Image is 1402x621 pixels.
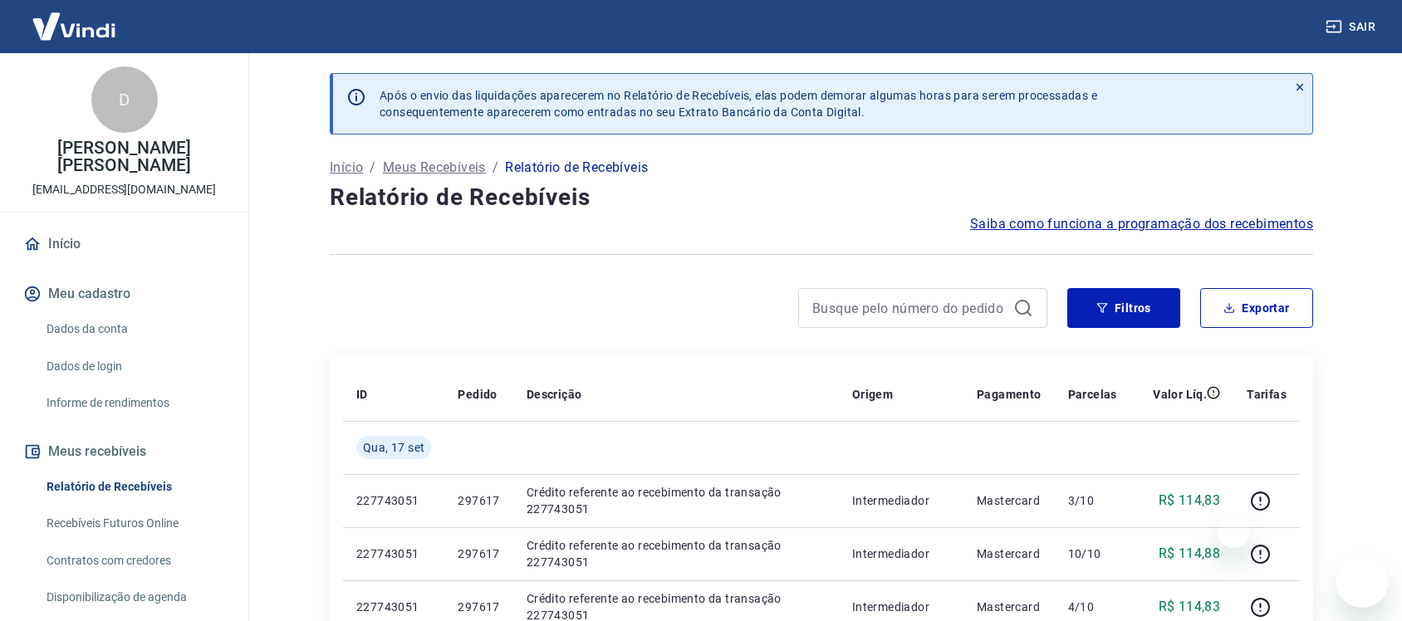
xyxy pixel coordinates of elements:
button: Exportar [1200,288,1313,328]
p: 227743051 [356,545,431,562]
p: ID [356,386,368,403]
p: Pedido [458,386,497,403]
p: Origem [852,386,893,403]
p: 297617 [458,492,499,509]
p: 227743051 [356,492,431,509]
p: Crédito referente ao recebimento da transação 227743051 [527,537,826,570]
p: Após o envio das liquidações aparecerem no Relatório de Recebíveis, elas podem demorar algumas ho... [380,87,1097,120]
a: Disponibilização de agenda [40,580,228,614]
p: Valor Líq. [1153,386,1207,403]
iframe: Fechar mensagem [1217,515,1250,548]
button: Sair [1322,12,1382,42]
p: Intermediador [852,599,950,615]
p: 3/10 [1068,492,1117,509]
p: [EMAIL_ADDRESS][DOMAIN_NAME] [32,181,216,198]
p: Parcelas [1068,386,1117,403]
p: Mastercard [977,492,1042,509]
p: Mastercard [977,599,1042,615]
a: Relatório de Recebíveis [40,470,228,504]
p: Descrição [527,386,582,403]
p: 227743051 [356,599,431,615]
a: Contratos com credores [40,544,228,578]
p: Intermediador [852,492,950,509]
p: 4/10 [1068,599,1117,615]
a: Saiba como funciona a programação dos recebimentos [970,214,1313,234]
p: Pagamento [977,386,1042,403]
h4: Relatório de Recebíveis [330,181,1313,214]
a: Início [330,158,363,178]
iframe: Botão para abrir a janela de mensagens [1336,555,1389,608]
img: Vindi [20,1,128,51]
p: / [493,158,498,178]
span: Qua, 17 set [363,439,424,456]
input: Busque pelo número do pedido [812,296,1007,320]
p: Intermediador [852,545,950,562]
p: Tarifas [1247,386,1287,403]
button: Filtros [1067,288,1180,328]
p: R$ 114,83 [1159,491,1221,511]
a: Dados de login [40,350,228,384]
p: R$ 114,88 [1159,544,1221,564]
button: Meus recebíveis [20,433,228,470]
p: [PERSON_NAME] [PERSON_NAME] [13,139,235,174]
p: Mastercard [977,545,1042,562]
p: 297617 [458,545,499,562]
a: Início [20,226,228,262]
p: Crédito referente ao recebimento da transação 227743051 [527,484,826,517]
button: Meu cadastro [20,276,228,312]
div: D [91,66,158,133]
p: R$ 114,83 [1159,597,1221,617]
a: Meus Recebíveis [383,158,486,178]
p: / [370,158,375,178]
p: 10/10 [1068,545,1117,562]
a: Dados da conta [40,312,228,346]
a: Recebíveis Futuros Online [40,506,228,540]
p: 297617 [458,599,499,615]
a: Informe de rendimentos [40,386,228,420]
p: Relatório de Recebíveis [505,158,648,178]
